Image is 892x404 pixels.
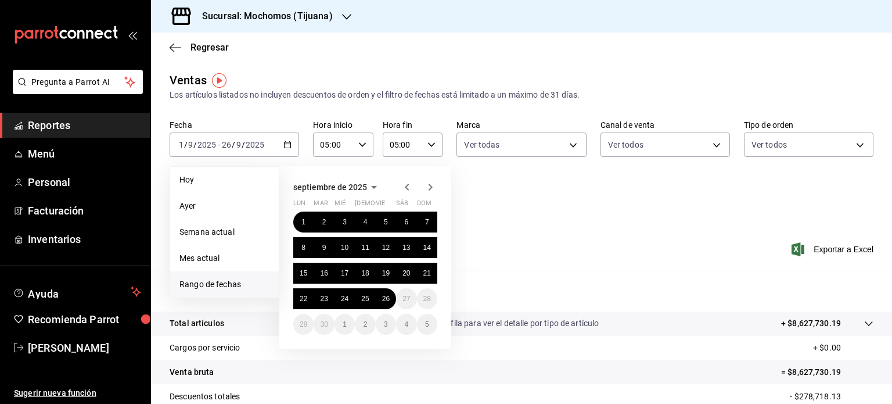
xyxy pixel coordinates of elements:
[343,320,347,328] abbr: 1 de octubre de 2025
[301,218,305,226] abbr: 1 de septiembre de 2025
[343,218,347,226] abbr: 3 de septiembre de 2025
[790,391,873,403] p: - $278,718.13
[218,140,220,149] span: -
[221,140,232,149] input: --
[193,140,197,149] span: /
[190,42,229,53] span: Regresar
[212,73,226,88] img: Tooltip marker
[407,317,599,330] p: Da clic en la fila para ver el detalle por tipo de artículo
[376,263,396,284] button: 19 de septiembre de 2025
[28,285,126,299] span: Ayuda
[170,71,207,89] div: Ventas
[128,30,137,40] button: open_drawer_menu
[341,269,348,277] abbr: 17 de septiembre de 2025
[293,183,367,192] span: septiembre de 2025
[423,244,431,252] abbr: 14 de septiembre de 2025
[382,269,390,277] abbr: 19 de septiembre de 2025
[376,237,396,258] button: 12 de septiembre de 2025
[396,199,408,212] abbr: sábado
[384,320,388,328] abbr: 3 de octubre de 2025
[170,284,873,298] p: Resumen
[170,89,873,101] div: Los artículos listados no incluyen descuentos de orden y el filtro de fechas está limitado a un m...
[334,237,355,258] button: 10 de septiembre de 2025
[417,263,437,284] button: 21 de septiembre de 2025
[301,244,305,252] abbr: 8 de septiembre de 2025
[396,314,416,335] button: 4 de octubre de 2025
[396,237,416,258] button: 13 de septiembre de 2025
[383,121,443,129] label: Hora fin
[384,218,388,226] abbr: 5 de septiembre de 2025
[361,295,369,303] abbr: 25 de septiembre de 2025
[293,314,314,335] button: 29 de septiembre de 2025
[293,199,305,212] abbr: lunes
[402,295,410,303] abbr: 27 de septiembre de 2025
[355,237,375,258] button: 11 de septiembre de 2025
[600,121,730,129] label: Canal de venta
[361,269,369,277] abbr: 18 de septiembre de 2025
[179,174,269,186] span: Hoy
[197,140,217,149] input: ----
[170,317,224,330] p: Total artículos
[188,140,193,149] input: --
[28,146,141,162] span: Menú
[8,84,143,96] a: Pregunta a Parrot AI
[242,140,245,149] span: /
[341,244,348,252] abbr: 10 de septiembre de 2025
[28,117,141,133] span: Reportes
[293,212,314,233] button: 1 de septiembre de 2025
[170,342,240,354] p: Cargos por servicio
[355,212,375,233] button: 4 de septiembre de 2025
[355,288,375,309] button: 25 de septiembre de 2025
[322,218,326,226] abbr: 2 de septiembre de 2025
[402,244,410,252] abbr: 13 de septiembre de 2025
[313,121,373,129] label: Hora inicio
[334,263,355,284] button: 17 de septiembre de 2025
[423,295,431,303] abbr: 28 de septiembre de 2025
[170,42,229,53] button: Regresar
[320,269,328,277] abbr: 16 de septiembre de 2025
[425,218,429,226] abbr: 7 de septiembre de 2025
[376,314,396,335] button: 3 de octubre de 2025
[322,244,326,252] abbr: 9 de septiembre de 2025
[28,340,141,356] span: [PERSON_NAME]
[744,121,873,129] label: Tipo de orden
[28,174,141,190] span: Personal
[293,180,381,194] button: septiembre de 2025
[396,288,416,309] button: 27 de septiembre de 2025
[179,226,269,238] span: Semana actual
[314,199,328,212] abbr: martes
[320,320,328,328] abbr: 30 de septiembre de 2025
[361,244,369,252] abbr: 11 de septiembre de 2025
[314,314,334,335] button: 30 de septiembre de 2025
[314,237,334,258] button: 9 de septiembre de 2025
[314,288,334,309] button: 23 de septiembre de 2025
[193,9,333,23] h3: Sucursal: Mochomos (Tijuana)
[464,139,499,151] span: Ver todas
[13,70,143,94] button: Pregunta a Parrot AI
[28,312,141,327] span: Recomienda Parrot
[184,140,188,149] span: /
[781,366,873,378] p: = $8,627,730.19
[404,320,408,328] abbr: 4 de octubre de 2025
[178,140,184,149] input: --
[396,212,416,233] button: 6 de septiembre de 2025
[425,320,429,328] abbr: 5 de octubre de 2025
[334,288,355,309] button: 24 de septiembre de 2025
[417,212,437,233] button: 7 de septiembre de 2025
[236,140,242,149] input: --
[417,288,437,309] button: 28 de septiembre de 2025
[293,288,314,309] button: 22 de septiembre de 2025
[179,252,269,264] span: Mes actual
[404,218,408,226] abbr: 6 de septiembre de 2025
[382,295,390,303] abbr: 26 de septiembre de 2025
[334,212,355,233] button: 3 de septiembre de 2025
[334,199,346,212] abbr: miércoles
[396,263,416,284] button: 20 de septiembre de 2025
[608,139,643,151] span: Ver todos
[364,320,368,328] abbr: 2 de octubre de 2025
[300,269,307,277] abbr: 15 de septiembre de 2025
[456,121,586,129] label: Marca
[300,295,307,303] abbr: 22 de septiembre de 2025
[14,387,141,399] span: Sugerir nueva función
[376,212,396,233] button: 5 de septiembre de 2025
